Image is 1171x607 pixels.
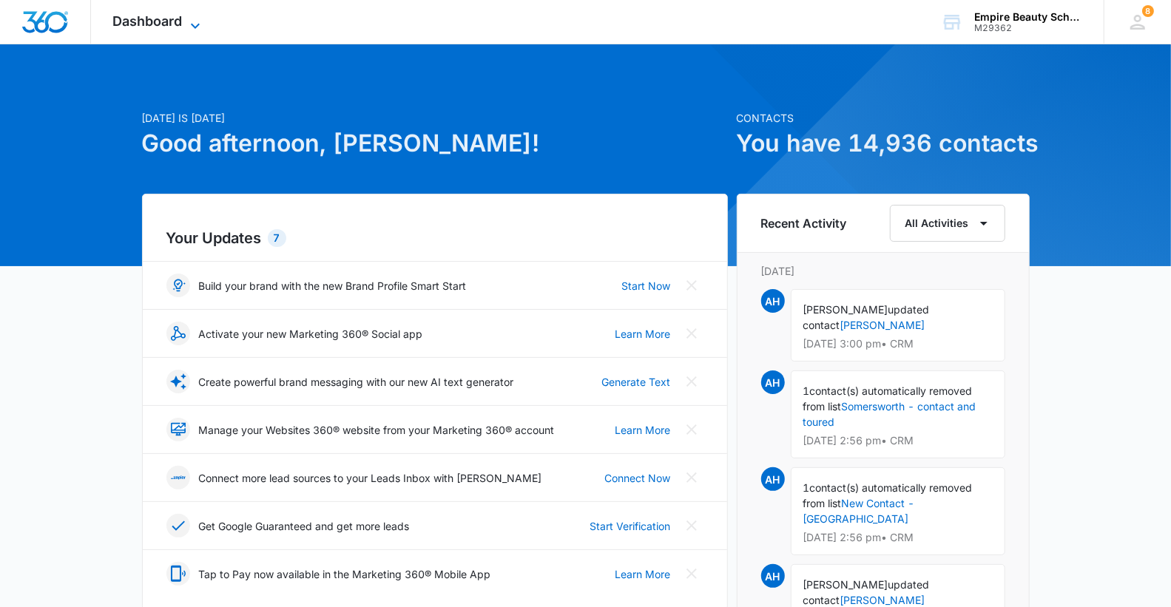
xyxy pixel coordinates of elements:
[602,374,671,390] a: Generate Text
[680,514,703,538] button: Close
[680,322,703,345] button: Close
[680,370,703,393] button: Close
[199,374,514,390] p: Create powerful brand messaging with our new AI text generator
[803,578,888,591] span: [PERSON_NAME]
[199,470,542,486] p: Connect more lead sources to your Leads Inbox with [PERSON_NAME]
[803,384,973,413] span: contact(s) automatically removed from list
[803,339,993,349] p: [DATE] 3:00 pm • CRM
[803,532,993,543] p: [DATE] 2:56 pm • CRM
[840,319,925,331] a: [PERSON_NAME]
[605,470,671,486] a: Connect Now
[803,400,976,428] a: Somersworth - contact and toured
[199,326,423,342] p: Activate your new Marketing 360® Social app
[680,418,703,441] button: Close
[268,229,286,247] div: 7
[199,278,467,294] p: Build your brand with the new Brand Profile Smart Start
[199,422,555,438] p: Manage your Websites 360® website from your Marketing 360® account
[680,466,703,489] button: Close
[615,566,671,582] a: Learn More
[113,13,183,29] span: Dashboard
[761,263,1005,279] p: [DATE]
[761,370,785,394] span: AH
[590,518,671,534] a: Start Verification
[761,564,785,588] span: AH
[803,481,810,494] span: 1
[974,23,1082,33] div: account id
[1142,5,1154,17] div: notifications count
[615,326,671,342] a: Learn More
[199,566,491,582] p: Tap to Pay now available in the Marketing 360® Mobile App
[803,497,915,525] a: New Contact - [GEOGRAPHIC_DATA]
[974,11,1082,23] div: account name
[803,303,888,316] span: [PERSON_NAME]
[803,481,973,509] span: contact(s) automatically removed from list
[1142,5,1154,17] span: 8
[142,126,728,161] h1: Good afternoon, [PERSON_NAME]!
[680,562,703,586] button: Close
[680,274,703,297] button: Close
[890,205,1005,242] button: All Activities
[803,384,810,397] span: 1
[615,422,671,438] a: Learn More
[622,278,671,294] a: Start Now
[761,214,847,232] h6: Recent Activity
[737,126,1030,161] h1: You have 14,936 contacts
[199,518,410,534] p: Get Google Guaranteed and get more leads
[761,467,785,491] span: AH
[761,289,785,313] span: AH
[840,594,925,606] a: [PERSON_NAME]
[166,227,703,249] h2: Your Updates
[737,110,1030,126] p: Contacts
[142,110,728,126] p: [DATE] is [DATE]
[803,435,993,446] p: [DATE] 2:56 pm • CRM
